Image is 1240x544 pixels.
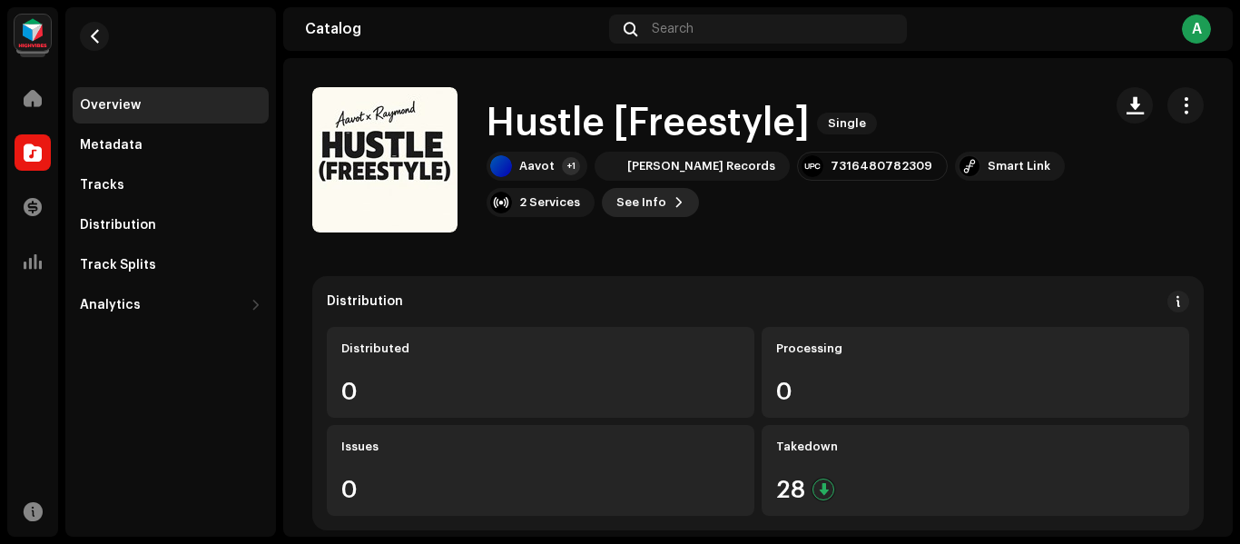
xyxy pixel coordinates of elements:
[616,184,666,221] span: See Info
[817,113,877,134] span: Single
[80,98,141,113] div: Overview
[627,159,775,173] div: [PERSON_NAME] Records
[519,159,555,173] div: Aavot
[327,294,403,309] div: Distribution
[73,207,269,243] re-m-nav-item: Distribution
[487,103,810,144] h1: Hustle [Freestyle]
[80,298,141,312] div: Analytics
[831,159,932,173] div: 7316480782309
[519,195,580,210] div: 2 Services
[80,138,143,153] div: Metadata
[1182,15,1211,44] div: A
[652,22,694,36] span: Search
[341,341,740,356] div: Distributed
[15,15,51,51] img: feab3aad-9b62-475c-8caf-26f15a9573ee
[73,127,269,163] re-m-nav-item: Metadata
[80,178,124,193] div: Tracks
[73,287,269,323] re-m-nav-dropdown: Analytics
[73,167,269,203] re-m-nav-item: Tracks
[80,218,156,232] div: Distribution
[598,155,620,177] img: f462996f-76fd-407d-9c78-97c1c5fc510e
[305,22,602,36] div: Catalog
[73,87,269,124] re-m-nav-item: Overview
[73,247,269,283] re-m-nav-item: Track Splits
[602,188,699,217] button: See Info
[80,258,156,272] div: Track Splits
[341,440,740,454] div: Issues
[776,341,1175,356] div: Processing
[562,157,580,175] div: +1
[776,440,1175,454] div: Takedown
[988,159,1050,173] div: Smart Link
